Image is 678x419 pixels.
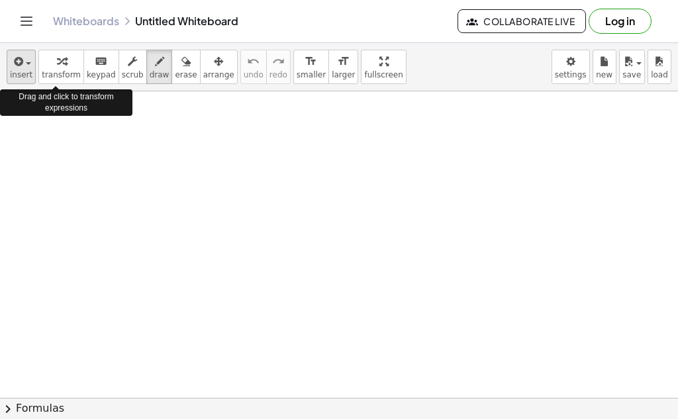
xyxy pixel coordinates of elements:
[648,50,671,84] button: load
[364,70,403,79] span: fullscreen
[83,50,119,84] button: keyboardkeypad
[593,50,616,84] button: new
[555,70,587,79] span: settings
[175,70,197,79] span: erase
[240,50,267,84] button: undoundo
[122,70,144,79] span: scrub
[247,54,260,70] i: undo
[269,70,287,79] span: redo
[244,70,264,79] span: undo
[332,70,355,79] span: larger
[589,9,652,34] button: Log in
[38,50,84,84] button: transform
[171,50,200,84] button: erase
[458,9,586,33] button: Collaborate Live
[596,70,612,79] span: new
[266,50,291,84] button: redoredo
[328,50,358,84] button: format_sizelarger
[651,70,668,79] span: load
[150,70,169,79] span: draw
[272,54,285,70] i: redo
[293,50,329,84] button: format_sizesmaller
[622,70,641,79] span: save
[469,15,575,27] span: Collaborate Live
[7,50,36,84] button: insert
[305,54,317,70] i: format_size
[552,50,590,84] button: settings
[95,54,107,70] i: keyboard
[203,70,234,79] span: arrange
[42,70,81,79] span: transform
[10,70,32,79] span: insert
[87,70,116,79] span: keypad
[337,54,350,70] i: format_size
[119,50,147,84] button: scrub
[16,11,37,32] button: Toggle navigation
[53,15,119,28] a: Whiteboards
[361,50,406,84] button: fullscreen
[200,50,238,84] button: arrange
[146,50,173,84] button: draw
[297,70,326,79] span: smaller
[619,50,645,84] button: save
